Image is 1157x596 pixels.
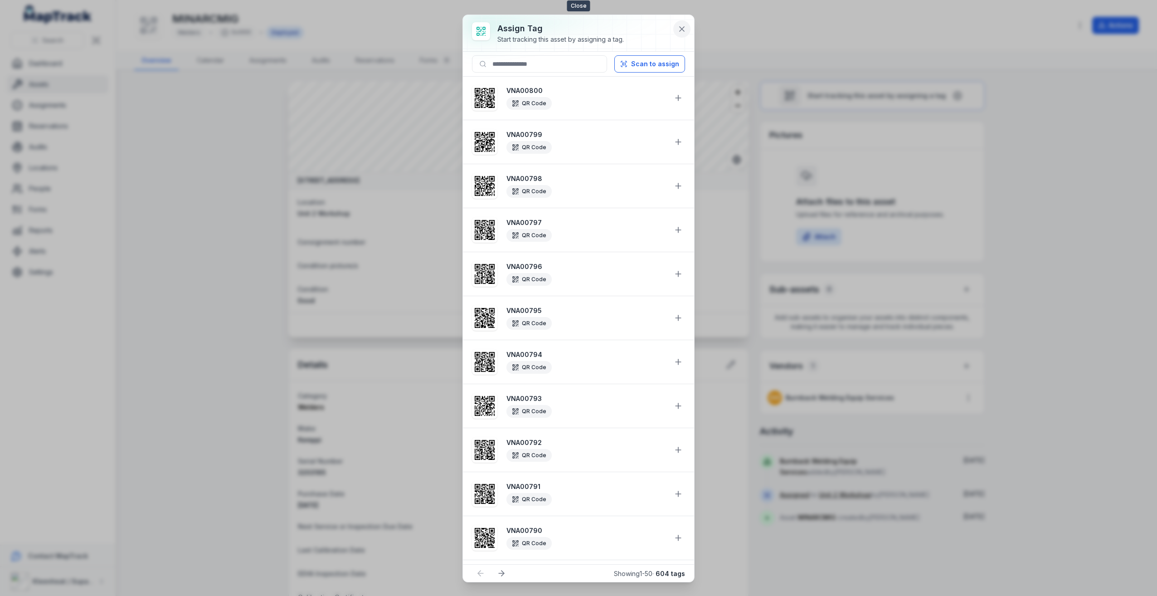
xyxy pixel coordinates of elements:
[506,405,552,418] div: QR Code
[497,35,624,44] div: Start tracking this asset by assigning a tag.
[506,229,552,242] div: QR Code
[506,185,552,198] div: QR Code
[506,306,666,315] strong: VNA00795
[614,55,685,73] button: Scan to assign
[506,493,552,506] div: QR Code
[506,449,552,462] div: QR Code
[506,482,666,491] strong: VNA00791
[506,262,666,271] strong: VNA00796
[614,570,685,577] span: Showing 1 - 50 ·
[506,273,552,286] div: QR Code
[506,394,666,403] strong: VNA00793
[506,97,552,110] div: QR Code
[506,537,552,550] div: QR Code
[506,361,552,374] div: QR Code
[497,22,624,35] h3: Assign tag
[506,526,666,535] strong: VNA00790
[506,438,666,447] strong: VNA00792
[506,141,552,154] div: QR Code
[506,350,666,359] strong: VNA00794
[506,86,666,95] strong: VNA00800
[506,218,666,227] strong: VNA00797
[656,570,685,577] strong: 604 tags
[506,174,666,183] strong: VNA00798
[506,130,666,139] strong: VNA00799
[567,0,590,11] span: Close
[506,317,552,330] div: QR Code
